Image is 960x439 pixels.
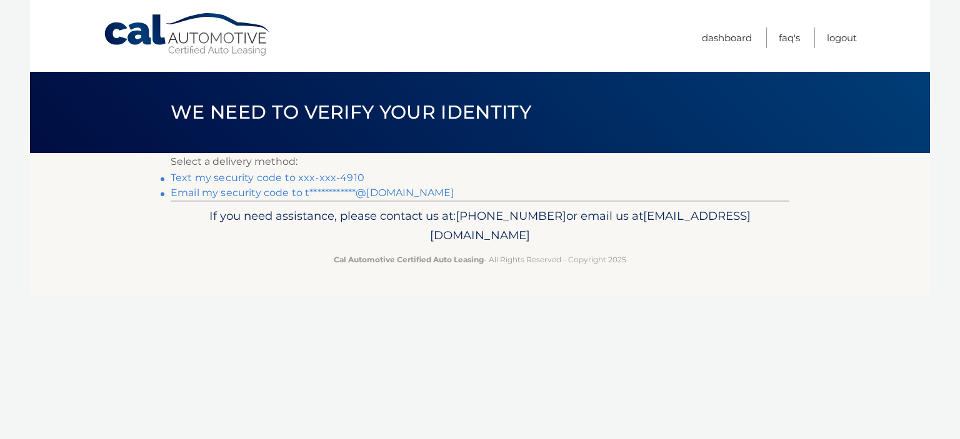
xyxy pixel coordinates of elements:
p: - All Rights Reserved - Copyright 2025 [179,253,781,266]
a: Dashboard [702,27,752,48]
a: Logout [827,27,857,48]
strong: Cal Automotive Certified Auto Leasing [334,255,484,264]
p: If you need assistance, please contact us at: or email us at [179,206,781,246]
a: FAQ's [779,27,800,48]
a: Cal Automotive [103,12,272,57]
a: Text my security code to xxx-xxx-4910 [171,172,364,184]
span: [PHONE_NUMBER] [456,209,566,223]
span: We need to verify your identity [171,101,531,124]
p: Select a delivery method: [171,153,789,170]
